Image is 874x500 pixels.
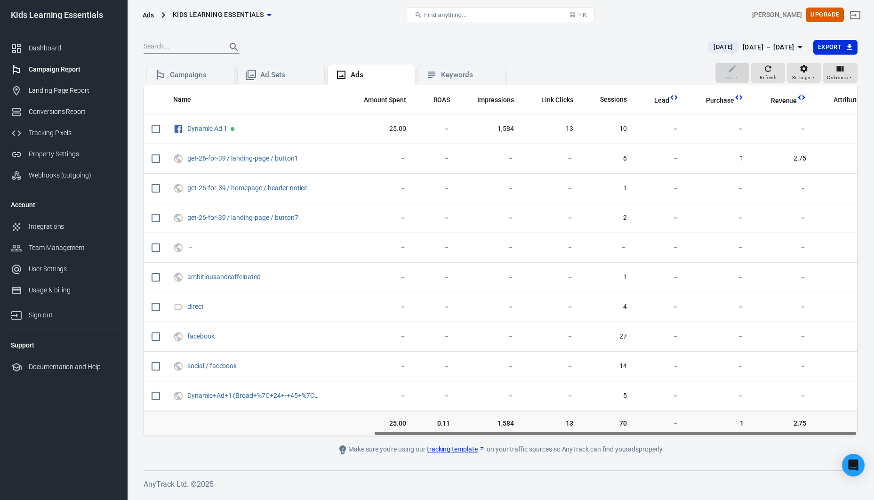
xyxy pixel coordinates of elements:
span: Purchase [706,96,734,105]
span: ambitiousandcaffeinated [187,274,262,280]
a: － [187,243,194,251]
span: get-26-for-39 / landing-page / button1 [187,155,299,161]
div: [DATE] － [DATE] [743,41,794,53]
span: 2.75 [759,419,807,428]
span: － [642,302,679,312]
span: 27 [588,332,627,341]
div: Sign out [29,310,116,320]
span: facebook [187,333,216,339]
div: Dashboard [29,43,116,53]
span: － [465,273,514,282]
span: － [642,243,679,252]
span: － [642,273,679,282]
span: 1 [694,419,744,428]
a: ambitiousandcaffeinated [187,273,261,281]
span: － [642,184,679,193]
svg: UTM & Web Traffic [173,212,184,224]
span: － [421,362,450,371]
span: get-26-for-39 / homepage / header-notice [187,185,309,191]
span: － [759,213,807,223]
div: Keywords [441,70,497,80]
div: Usage & billing [29,285,116,295]
span: － [529,391,573,401]
div: Documentation and Help [29,362,116,372]
svg: Direct [173,301,184,313]
div: ⌘ + K [569,11,587,18]
svg: UTM & Web Traffic [173,390,184,402]
span: 1 [694,154,744,163]
svg: This column is calculated from AnyTrack real-time data [669,93,679,102]
span: － [421,332,450,341]
a: Team Management [3,237,124,258]
span: － [694,184,744,193]
span: Link Clicks [541,96,573,105]
svg: This column is calculated from AnyTrack real-time data [797,93,806,102]
button: Columns [823,63,858,83]
span: social / facebook [187,363,238,369]
span: － [529,362,573,371]
span: Dynamic Ad 1 [187,125,229,132]
span: 2 [588,213,627,223]
a: Dynamic+Ad+1 (Broad+%7C+24+-+45+%7C+Women - [DATE]+%7C+Broad+%7C+26+for+%2439 / cpc / facebook) [187,392,516,399]
span: Sessions [588,95,627,105]
span: 1 [588,273,627,282]
span: － [529,332,573,341]
span: － [465,362,514,371]
span: 13 [529,124,573,134]
li: Support [3,334,124,356]
span: － [421,273,450,282]
span: Revenue [771,97,797,106]
span: － [759,273,807,282]
span: － [352,362,406,371]
span: － [694,124,744,134]
a: facebook [187,332,215,340]
span: 0.11 [421,419,450,428]
button: Upgrade [806,8,844,22]
span: 13 [529,419,573,428]
span: － [352,391,406,401]
div: Conversions Report [29,107,116,117]
span: － [465,184,514,193]
a: Property Settings [3,144,124,165]
span: － [694,332,744,341]
span: Purchase [694,96,734,105]
a: Sign out [3,301,124,326]
span: 6 [588,154,627,163]
span: － [421,391,450,401]
span: 2.75 [759,154,807,163]
span: 14 [588,362,627,371]
span: Lead [642,96,669,105]
div: Campaigns [170,70,226,80]
div: Campaign Report [29,65,116,74]
button: [DATE][DATE] － [DATE] [700,40,813,55]
a: tracking template [427,444,485,454]
div: Kids Learning Essentials [3,11,124,19]
span: The estimated total amount of money you've spent on your campaign, ad set or ad during its schedule. [352,94,406,105]
span: － [642,362,679,371]
span: Find anything... [424,11,467,18]
span: 4 [588,302,627,312]
a: Usage & billing [3,280,124,301]
span: － [642,213,679,223]
span: － [694,391,744,401]
span: 1,584 [465,419,514,428]
span: The estimated total amount of money you've spent on your campaign, ad set or ad during its schedule. [364,94,406,105]
button: Kids Learning Essentials [169,6,275,24]
span: Name [173,95,191,105]
div: Make sure you're using our on your traffic sources so AnyTrack can find your ads properly. [289,444,713,455]
span: － [529,213,573,223]
span: － [352,213,406,223]
span: Active [231,127,234,131]
span: Columns [827,73,848,82]
div: Ads [351,70,407,80]
span: Settings [792,73,810,82]
span: Lead [654,96,669,105]
a: get-26-for-39 / landing-page / button7 [187,214,298,221]
h6: AnyTrack Ltd. © 2025 [144,478,850,490]
span: － [465,332,514,341]
span: direct [187,303,205,310]
span: － [642,391,679,401]
span: － [465,154,514,163]
a: Campaign Report [3,59,124,80]
button: Search [223,36,245,58]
